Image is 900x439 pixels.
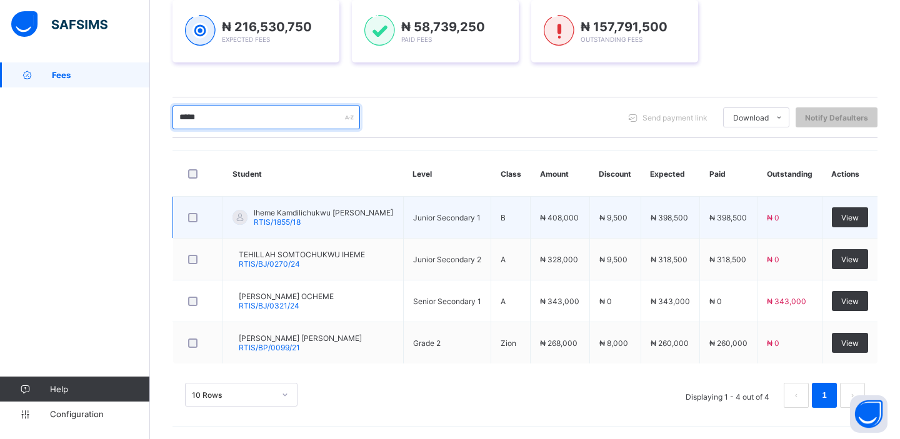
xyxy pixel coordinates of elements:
li: Displaying 1 - 4 out of 4 [676,383,779,408]
span: B [501,213,506,222]
th: Discount [589,151,641,197]
span: ₦ 343,000 [767,297,806,306]
span: ₦ 343,000 [540,297,579,306]
span: ₦ 58,739,250 [401,19,485,34]
span: A [501,255,506,264]
li: 上一页 [784,383,809,408]
span: ₦ 0 [767,213,779,222]
span: [PERSON_NAME] [PERSON_NAME] [239,333,362,343]
th: Outstanding [757,151,822,197]
span: RTIS/BP/0099/21 [239,343,300,352]
span: TEHILLAH SOMTOCHUKWU IHEME [239,250,365,259]
span: View [841,255,859,264]
span: ₦ 318,500 [709,255,746,264]
span: RTIS/BJ/0321/24 [239,301,299,310]
li: 下一页 [840,383,865,408]
span: ₦ 0 [709,297,722,306]
th: Expected [641,151,699,197]
span: Notify Defaulters [805,113,868,122]
span: ₦ 343,000 [651,297,690,306]
span: Iheme Kamdilichukwu [PERSON_NAME] [254,208,393,217]
th: Actions [822,151,877,197]
span: ₦ 328,000 [540,255,578,264]
button: next page [840,383,865,408]
span: Fees [52,70,150,80]
span: Download [733,113,769,122]
span: View [841,297,859,306]
span: Help [50,384,149,394]
img: expected-1.03dd87d44185fb6c27cc9b2570c10499.svg [185,15,216,46]
img: safsims [11,11,107,37]
span: ₦ 398,500 [709,213,747,222]
span: Junior Secondary 2 [413,255,481,264]
div: 10 Rows [192,390,274,400]
span: ₦ 157,791,500 [581,19,667,34]
span: RTIS/1855/18 [254,217,301,227]
span: Senior Secondary 1 [413,297,481,306]
span: Paid Fees [401,36,432,43]
span: Zion [501,338,516,348]
span: View [841,213,859,222]
th: Level [403,151,491,197]
span: ₦ 268,000 [540,338,577,348]
button: Open asap [850,395,887,433]
th: Class [491,151,531,197]
li: 1 [812,383,837,408]
span: ₦ 260,000 [709,338,747,348]
span: ₦ 398,500 [651,213,688,222]
span: ₦ 9,500 [599,255,627,264]
span: Send payment link [642,113,707,122]
span: [PERSON_NAME] OCHEME [239,292,334,301]
img: paid-1.3eb1404cbcb1d3b736510a26bbfa3ccb.svg [364,15,395,46]
th: Amount [531,151,589,197]
a: 1 [818,387,830,403]
span: ₦ 216,530,750 [222,19,312,34]
span: ₦ 260,000 [651,338,689,348]
span: Grade 2 [413,338,441,348]
th: Paid [700,151,757,197]
span: ₦ 0 [599,297,612,306]
span: Outstanding Fees [581,36,642,43]
span: Junior Secondary 1 [413,213,481,222]
span: ₦ 318,500 [651,255,687,264]
th: Student [223,151,404,197]
span: View [841,338,859,348]
span: ₦ 0 [767,255,779,264]
span: RTIS/BJ/0270/24 [239,259,300,269]
span: Configuration [50,409,149,419]
span: ₦ 0 [767,338,779,348]
img: outstanding-1.146d663e52f09953f639664a84e30106.svg [544,15,574,46]
span: ₦ 8,000 [599,338,628,348]
span: A [501,297,506,306]
span: ₦ 9,500 [599,213,627,222]
span: Expected Fees [222,36,270,43]
span: ₦ 408,000 [540,213,579,222]
button: prev page [784,383,809,408]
